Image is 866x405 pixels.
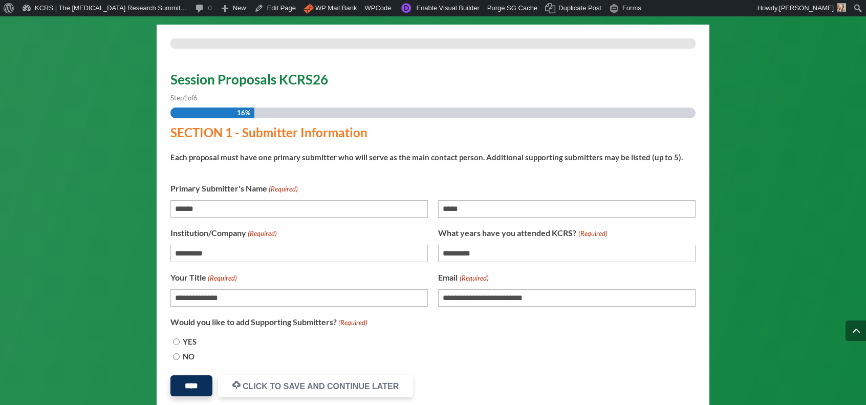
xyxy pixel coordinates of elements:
p: Step of [170,91,696,105]
label: Institution/Company [170,226,277,241]
h2: Session Proposals KCRS26 [170,73,696,91]
span: (Required) [247,227,277,241]
span: (Required) [268,182,298,196]
span: 16% [237,108,250,118]
span: 6 [193,94,198,102]
label: Email [438,270,488,285]
button: Click to Save and Continue Later [218,375,413,397]
span: (Required) [459,271,489,285]
label: YES [183,335,197,349]
img: icon.png [304,4,314,14]
span: (Required) [338,316,368,330]
label: What years have you attended KCRS? [438,226,607,241]
h3: SECTION 1 - Submitter Information [170,126,687,144]
span: (Required) [577,227,608,241]
div: Each proposal must have one primary submitter who will serve as the main contact person. Addition... [170,144,687,164]
span: [PERSON_NAME] [779,4,834,12]
span: 1 [184,94,188,102]
span: (Required) [207,271,237,285]
label: Your Title [170,270,237,285]
legend: Primary Submitter's Name [170,181,298,196]
legend: Would you like to add Supporting Submitters? [170,315,367,330]
label: NO [183,350,194,364]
